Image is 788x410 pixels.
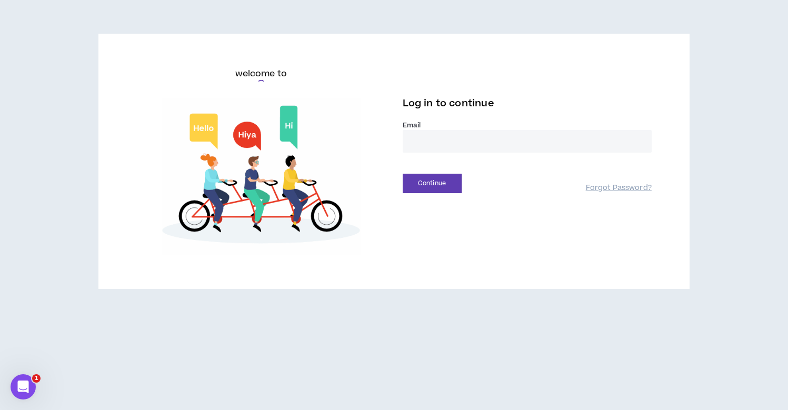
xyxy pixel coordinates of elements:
label: Email [403,121,652,130]
span: 1 [32,374,41,383]
h6: welcome to [235,67,287,80]
a: Forgot Password? [586,183,652,193]
img: Welcome to Wripple [136,98,385,255]
iframe: Intercom live chat [11,374,36,399]
button: Continue [403,174,462,193]
span: Log in to continue [403,97,494,110]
